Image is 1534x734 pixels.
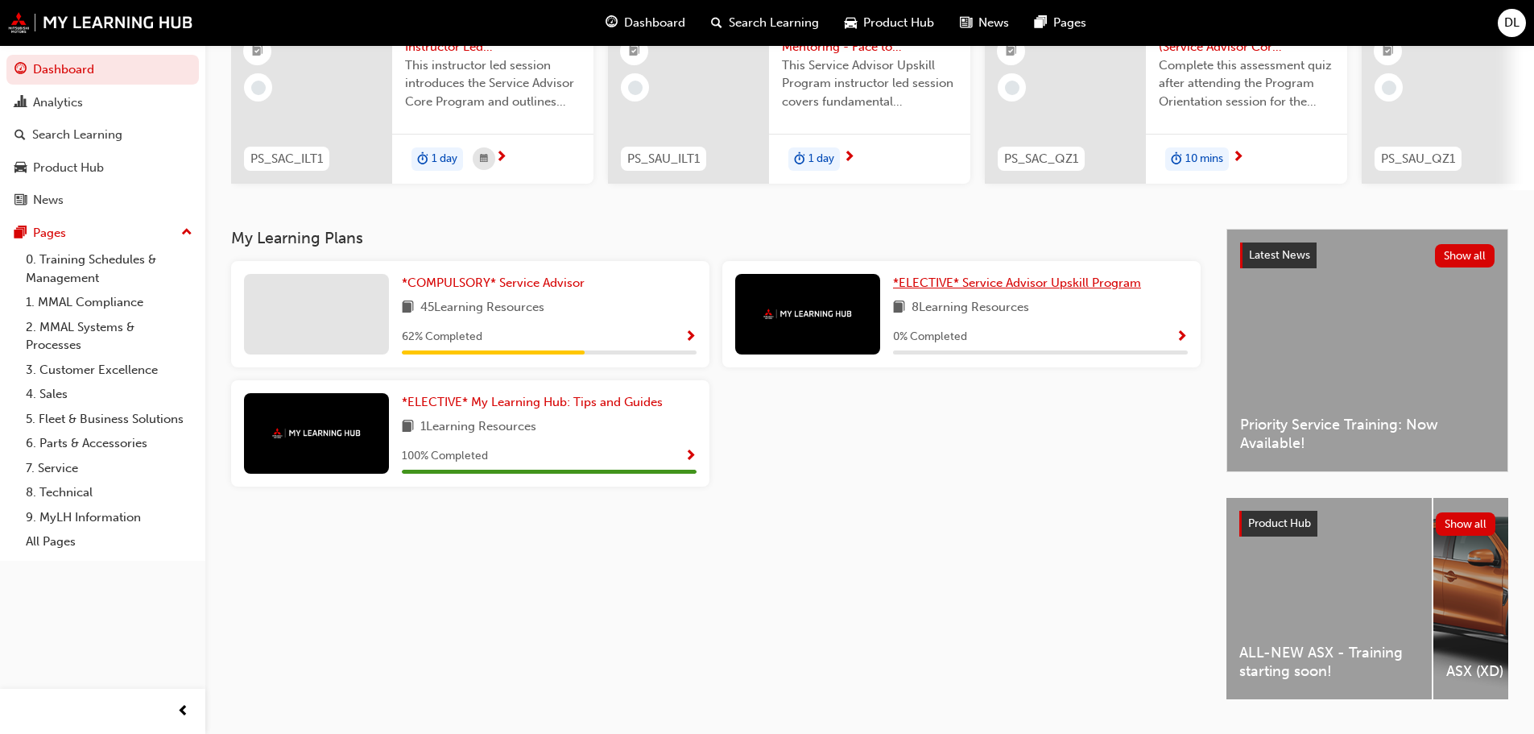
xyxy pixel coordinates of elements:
span: 1 day [808,150,834,168]
span: 8 Learning Resources [912,298,1029,318]
span: PS_SAU_QZ1 [1381,150,1455,168]
a: *ELECTIVE* My Learning Hub: Tips and Guides [402,393,669,412]
span: search-icon [711,13,722,33]
a: Search Learning [6,120,199,150]
span: Search Learning [729,14,819,32]
button: Pages [6,218,199,248]
div: Pages [33,224,66,243]
a: 1. MMAL Compliance [19,290,199,315]
span: Complete this assessment quiz after attending the Program Orientation session for the Service Adv... [1159,56,1334,111]
a: Dashboard [6,55,199,85]
span: *ELECTIVE* Service Advisor Upskill Program [893,276,1141,290]
span: car-icon [14,161,27,176]
span: Dashboard [624,14,685,32]
span: up-icon [181,222,192,243]
span: search-icon [14,128,26,143]
span: chart-icon [14,96,27,110]
span: book-icon [402,298,414,318]
span: learningRecordVerb_NONE-icon [1005,81,1019,95]
a: 8. Technical [19,480,199,505]
span: PS_SAU_ILT1 [627,150,700,168]
span: PS_SAC_ILT1 [250,150,323,168]
a: search-iconSearch Learning [698,6,832,39]
button: Show all [1436,512,1496,536]
button: DL [1498,9,1526,37]
a: Product Hub [6,153,199,183]
a: 3. Customer Excellence [19,358,199,383]
a: car-iconProduct Hub [832,6,947,39]
span: next-icon [843,151,855,165]
span: Show Progress [1176,330,1188,345]
span: pages-icon [14,226,27,241]
span: 1 Learning Resources [420,417,536,437]
span: learningRecordVerb_NONE-icon [251,81,266,95]
span: news-icon [14,193,27,208]
span: Product Hub [1248,516,1311,530]
span: booktick-icon [1006,41,1017,62]
span: *COMPULSORY* Service Advisor [402,276,585,290]
span: booktick-icon [252,41,263,62]
span: 62 % Completed [402,328,482,346]
span: 100 % Completed [402,447,488,466]
span: PS_SAC_QZ1 [1004,150,1078,168]
span: duration-icon [794,149,805,170]
span: 1 day [432,150,457,168]
a: 0. Training Schedules & Management [19,247,199,290]
a: News [6,185,199,215]
a: *ELECTIVE* Service Advisor Upskill Program [893,274,1147,292]
span: book-icon [402,417,414,437]
img: mmal [763,309,852,319]
h3: My Learning Plans [231,229,1201,247]
span: Show Progress [684,330,697,345]
a: 9. MyLH Information [19,505,199,530]
span: Priority Service Training: Now Available! [1240,416,1495,452]
span: next-icon [495,151,507,165]
div: Analytics [33,93,83,112]
div: News [33,191,64,209]
a: 5. Fleet & Business Solutions [19,407,199,432]
span: 0 % Completed [893,328,967,346]
span: learningRecordVerb_NONE-icon [1382,81,1396,95]
span: News [978,14,1009,32]
span: DL [1504,14,1520,32]
a: news-iconNews [947,6,1022,39]
span: news-icon [960,13,972,33]
span: car-icon [845,13,857,33]
button: Show all [1435,244,1495,267]
span: prev-icon [177,702,189,722]
a: Analytics [6,88,199,118]
span: *ELECTIVE* My Learning Hub: Tips and Guides [402,395,663,409]
span: This Service Advisor Upskill Program instructor led session covers fundamental management styles ... [782,56,957,111]
button: DashboardAnalyticsSearch LearningProduct HubNews [6,52,199,218]
a: 2. MMAL Systems & Processes [19,315,199,358]
span: guage-icon [606,13,618,33]
span: guage-icon [14,63,27,77]
a: Product HubShow all [1239,511,1495,537]
span: Latest News [1249,248,1310,262]
span: booktick-icon [629,41,640,62]
span: ALL-NEW ASX - Training starting soon! [1239,644,1419,680]
span: Pages [1053,14,1086,32]
span: duration-icon [417,149,428,170]
img: mmal [272,428,361,438]
span: learningRecordVerb_NONE-icon [628,81,643,95]
span: calendar-icon [480,149,488,169]
span: Show Progress [684,450,697,464]
img: mmal [8,12,193,33]
a: Latest NewsShow all [1240,243,1495,268]
button: Show Progress [684,446,697,467]
a: 7. Service [19,456,199,481]
button: Show Progress [1176,327,1188,347]
span: Product Hub [863,14,934,32]
span: pages-icon [1035,13,1047,33]
span: duration-icon [1171,149,1182,170]
a: ALL-NEW ASX - Training starting soon! [1226,498,1432,699]
a: pages-iconPages [1022,6,1099,39]
div: Search Learning [32,126,122,144]
span: next-icon [1232,151,1244,165]
span: 45 Learning Resources [420,298,544,318]
span: book-icon [893,298,905,318]
span: booktick-icon [1383,41,1394,62]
